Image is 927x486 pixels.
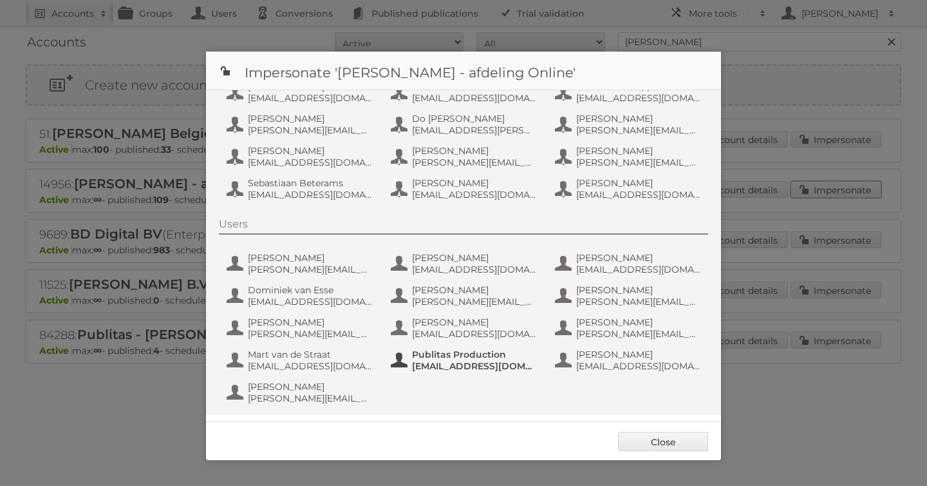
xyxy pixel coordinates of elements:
[412,177,537,189] span: [PERSON_NAME]
[412,349,537,360] span: Publitas Production
[389,251,541,277] button: [PERSON_NAME] [EMAIL_ADDRESS][DOMAIN_NAME]
[554,176,705,202] button: [PERSON_NAME] [EMAIL_ADDRESS][DOMAIN_NAME]
[248,92,373,104] span: [EMAIL_ADDRESS][DOMAIN_NAME]
[576,264,701,275] span: [EMAIL_ADDRESS][DOMAIN_NAME]
[412,113,537,124] span: Do [PERSON_NAME]
[225,79,377,105] button: [PERSON_NAME] [EMAIL_ADDRESS][DOMAIN_NAME]
[225,251,377,277] button: [PERSON_NAME] [PERSON_NAME][EMAIL_ADDRESS][DOMAIN_NAME]
[389,144,541,170] button: [PERSON_NAME] [PERSON_NAME][EMAIL_ADDRESS][DOMAIN_NAME]
[389,112,541,137] button: Do [PERSON_NAME] [EMAIL_ADDRESS][PERSON_NAME][DOMAIN_NAME]
[206,52,721,90] h1: Impersonate '[PERSON_NAME] - afdeling Online'
[389,347,541,373] button: Publitas Production [EMAIL_ADDRESS][DOMAIN_NAME]
[554,315,705,341] button: [PERSON_NAME] [PERSON_NAME][EMAIL_ADDRESS][DOMAIN_NAME]
[412,284,537,296] span: [PERSON_NAME]
[412,157,537,168] span: [PERSON_NAME][EMAIL_ADDRESS][DOMAIN_NAME]
[225,176,377,202] button: Sebastiaan Beterams [EMAIL_ADDRESS][DOMAIN_NAME]
[576,92,701,104] span: [EMAIL_ADDRESS][DOMAIN_NAME]
[248,316,373,328] span: [PERSON_NAME]
[248,296,373,307] span: [EMAIL_ADDRESS][DOMAIN_NAME]
[412,296,537,307] span: [PERSON_NAME][EMAIL_ADDRESS][DOMAIN_NAME]
[412,264,537,275] span: [EMAIL_ADDRESS][DOMAIN_NAME]
[576,296,701,307] span: [PERSON_NAME][EMAIL_ADDRESS][DOMAIN_NAME]
[225,347,377,373] button: Mart van de Straat [EMAIL_ADDRESS][DOMAIN_NAME]
[225,144,377,170] button: [PERSON_NAME] [EMAIL_ADDRESS][DOMAIN_NAME]
[554,112,705,137] button: [PERSON_NAME] [PERSON_NAME][EMAIL_ADDRESS][DOMAIN_NAME]
[412,360,537,372] span: [EMAIL_ADDRESS][DOMAIN_NAME]
[412,145,537,157] span: [PERSON_NAME]
[225,112,377,137] button: [PERSON_NAME] [PERSON_NAME][EMAIL_ADDRESS][DOMAIN_NAME]
[412,189,537,200] span: [EMAIL_ADDRESS][DOMAIN_NAME]
[576,328,701,340] span: [PERSON_NAME][EMAIL_ADDRESS][DOMAIN_NAME]
[412,328,537,340] span: [EMAIL_ADDRESS][DOMAIN_NAME]
[248,284,373,296] span: Dominiek van Esse
[248,264,373,275] span: [PERSON_NAME][EMAIL_ADDRESS][DOMAIN_NAME]
[554,283,705,309] button: [PERSON_NAME] [PERSON_NAME][EMAIL_ADDRESS][DOMAIN_NAME]
[576,189,701,200] span: [EMAIL_ADDRESS][DOMAIN_NAME]
[576,124,701,136] span: [PERSON_NAME][EMAIL_ADDRESS][DOMAIN_NAME]
[412,124,537,136] span: [EMAIL_ADDRESS][PERSON_NAME][DOMAIN_NAME]
[389,79,541,105] button: AH IT Online [EMAIL_ADDRESS][DOMAIN_NAME]
[554,347,705,373] button: [PERSON_NAME] [EMAIL_ADDRESS][DOMAIN_NAME]
[554,79,705,105] button: AH IT Online App [EMAIL_ADDRESS][DOMAIN_NAME]
[576,113,701,124] span: [PERSON_NAME]
[389,176,541,202] button: [PERSON_NAME] [EMAIL_ADDRESS][DOMAIN_NAME]
[225,380,377,405] button: [PERSON_NAME] [PERSON_NAME][EMAIL_ADDRESS][DOMAIN_NAME]
[248,124,373,136] span: [PERSON_NAME][EMAIL_ADDRESS][DOMAIN_NAME]
[576,349,701,360] span: [PERSON_NAME]
[248,189,373,200] span: [EMAIL_ADDRESS][DOMAIN_NAME]
[225,283,377,309] button: Dominiek van Esse [EMAIL_ADDRESS][DOMAIN_NAME]
[248,393,373,404] span: [PERSON_NAME][EMAIL_ADDRESS][DOMAIN_NAME]
[389,283,541,309] button: [PERSON_NAME] [PERSON_NAME][EMAIL_ADDRESS][DOMAIN_NAME]
[248,145,373,157] span: [PERSON_NAME]
[554,251,705,277] button: [PERSON_NAME] [EMAIL_ADDRESS][DOMAIN_NAME]
[389,315,541,341] button: [PERSON_NAME] [EMAIL_ADDRESS][DOMAIN_NAME]
[248,381,373,393] span: [PERSON_NAME]
[248,328,373,340] span: [PERSON_NAME][EMAIL_ADDRESS][DOMAIN_NAME]
[219,218,708,235] div: Users
[554,144,705,170] button: [PERSON_NAME] [PERSON_NAME][EMAIL_ADDRESS][DOMAIN_NAME]
[576,360,701,372] span: [EMAIL_ADDRESS][DOMAIN_NAME]
[248,157,373,168] span: [EMAIL_ADDRESS][DOMAIN_NAME]
[248,177,373,189] span: Sebastiaan Beterams
[248,349,373,360] span: Mart van de Straat
[225,315,377,341] button: [PERSON_NAME] [PERSON_NAME][EMAIL_ADDRESS][DOMAIN_NAME]
[576,145,701,157] span: [PERSON_NAME]
[576,177,701,189] span: [PERSON_NAME]
[412,92,537,104] span: [EMAIL_ADDRESS][DOMAIN_NAME]
[248,360,373,372] span: [EMAIL_ADDRESS][DOMAIN_NAME]
[412,252,537,264] span: [PERSON_NAME]
[248,252,373,264] span: [PERSON_NAME]
[412,316,537,328] span: [PERSON_NAME]
[576,316,701,328] span: [PERSON_NAME]
[618,432,708,451] a: Close
[576,252,701,264] span: [PERSON_NAME]
[576,284,701,296] span: [PERSON_NAME]
[576,157,701,168] span: [PERSON_NAME][EMAIL_ADDRESS][DOMAIN_NAME]
[248,113,373,124] span: [PERSON_NAME]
